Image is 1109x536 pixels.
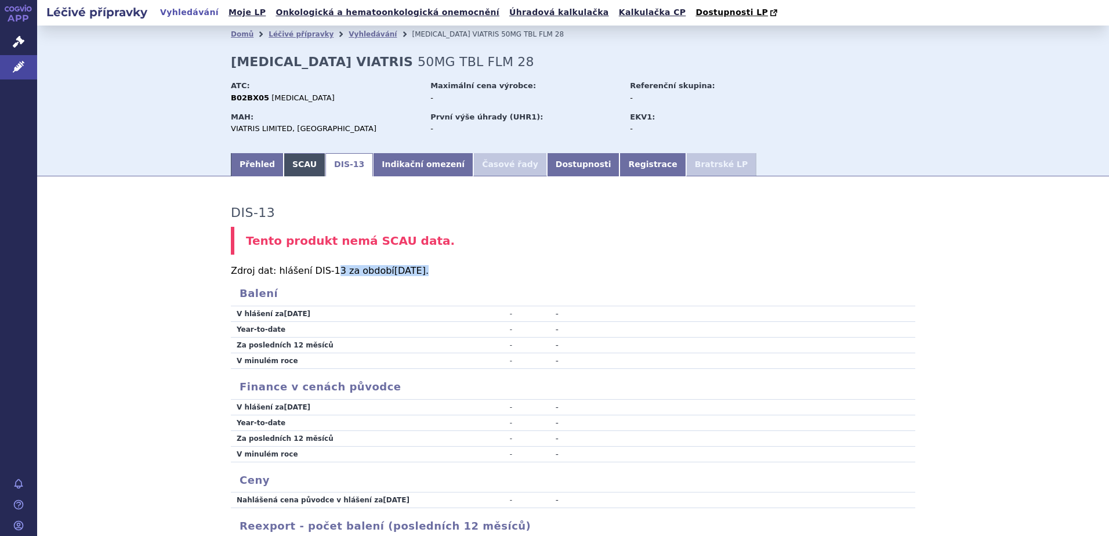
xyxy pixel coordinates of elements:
[231,266,915,276] p: Zdroj dat: hlášení DIS-13 za období .
[434,400,521,415] td: -
[231,474,915,487] h3: Ceny
[430,81,536,90] strong: Maximální cena výrobce:
[630,124,760,134] div: -
[284,403,310,411] span: [DATE]
[434,430,521,446] td: -
[231,492,434,508] td: Nahlášená cena původce v hlášení za
[231,446,434,462] td: V minulém roce
[521,338,559,353] td: -
[37,4,157,20] h2: Léčivé přípravky
[521,492,559,508] td: -
[284,153,325,176] a: SCAU
[695,8,768,17] span: Dostupnosti LP
[692,5,783,21] a: Dostupnosti LP
[349,30,397,38] a: Vyhledávání
[231,124,419,134] div: VIATRIS LIMITED, [GEOGRAPHIC_DATA]
[434,338,521,353] td: -
[231,430,434,446] td: Za posledních 12 měsíců
[521,306,559,322] td: -
[231,30,253,38] a: Domů
[434,322,521,338] td: -
[418,55,534,69] span: 50MG TBL FLM 28
[430,124,619,134] div: -
[269,30,334,38] a: Léčivé přípravky
[325,153,373,176] a: DIS-13
[231,93,269,102] strong: B02BX05
[630,93,760,103] div: -
[434,446,521,462] td: -
[630,113,655,121] strong: EKV1:
[231,415,434,430] td: Year-to-date
[231,338,434,353] td: Za posledních 12 měsíců
[521,353,559,369] td: -
[157,5,222,20] a: Vyhledávání
[506,5,613,20] a: Úhradová kalkulačka
[615,5,690,20] a: Kalkulačka CP
[231,381,915,393] h3: Finance v cenách původce
[231,287,915,300] h3: Balení
[430,113,543,121] strong: První výše úhrady (UHR1):
[271,93,335,102] span: [MEDICAL_DATA]
[231,55,413,69] strong: [MEDICAL_DATA] VIATRIS
[231,153,284,176] a: Přehled
[619,153,686,176] a: Registrace
[434,492,521,508] td: -
[521,415,559,430] td: -
[630,81,715,90] strong: Referenční skupina:
[231,400,434,415] td: V hlášení za
[231,113,253,121] strong: MAH:
[547,153,620,176] a: Dostupnosti
[434,353,521,369] td: -
[521,446,559,462] td: -
[383,496,409,504] span: [DATE]
[521,322,559,338] td: -
[231,205,275,220] h3: DIS-13
[412,30,499,38] span: [MEDICAL_DATA] VIATRIS
[434,306,521,322] td: -
[231,520,915,533] h3: Reexport - počet balení (posledních 12 měsíců)
[521,430,559,446] td: -
[272,5,503,20] a: Onkologická a hematoonkologická onemocnění
[394,265,426,276] span: [DATE]
[373,153,473,176] a: Indikační omezení
[231,306,434,322] td: V hlášení za
[225,5,269,20] a: Moje LP
[501,30,564,38] span: 50MG TBL FLM 28
[430,93,619,103] div: -
[231,227,915,255] div: Tento produkt nemá SCAU data.
[231,81,250,90] strong: ATC:
[284,310,310,318] span: [DATE]
[231,353,434,369] td: V minulém roce
[521,400,559,415] td: -
[434,415,521,430] td: -
[231,322,434,338] td: Year-to-date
